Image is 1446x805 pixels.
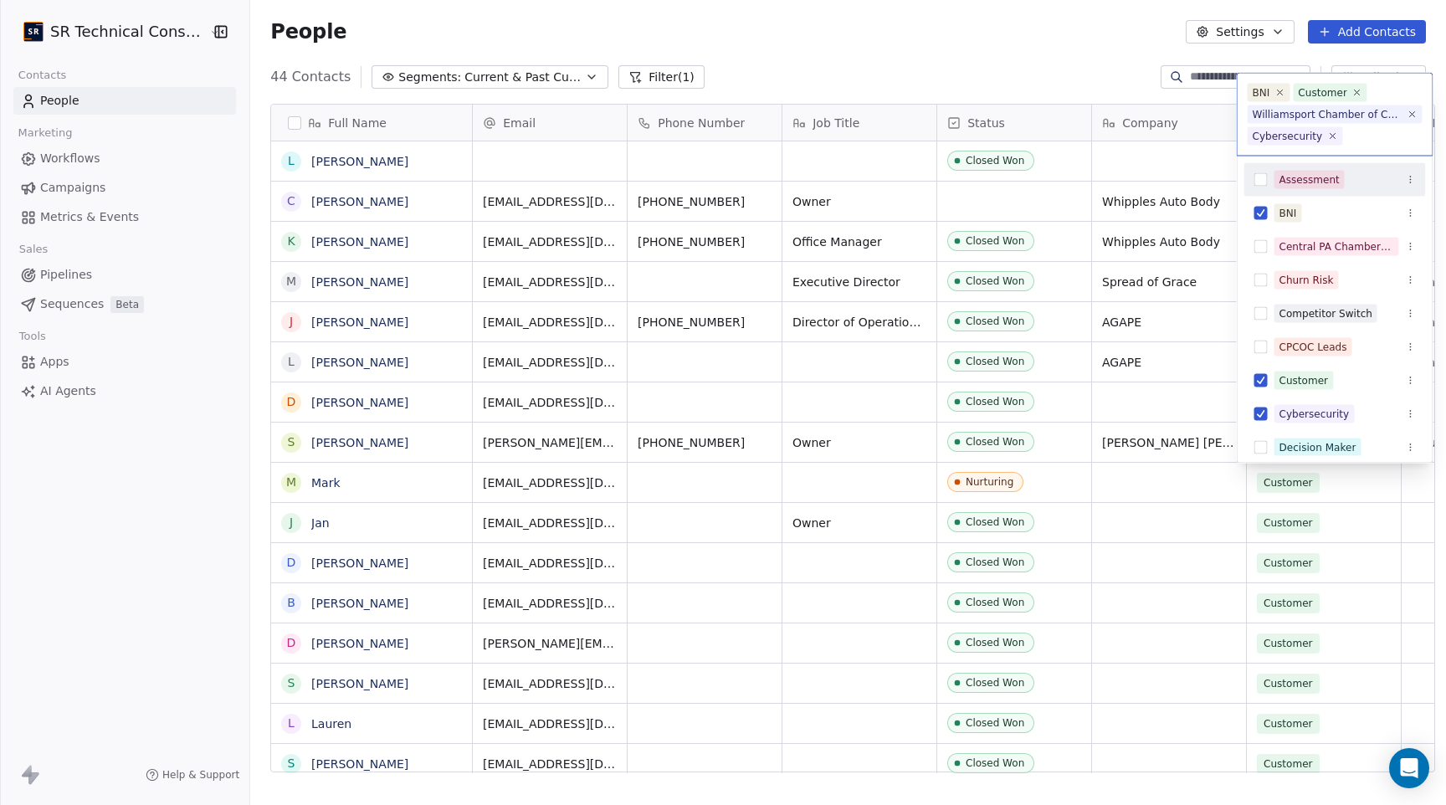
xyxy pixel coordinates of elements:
[1279,206,1297,221] div: BNI
[1253,107,1402,122] div: Williamsport Chamber of Commerce
[1279,239,1394,254] div: Central PA Chamber of Commerce
[1279,306,1372,321] div: Competitor Switch
[1253,85,1270,100] div: BNI
[1298,85,1347,100] div: Customer
[1279,273,1334,288] div: Churn Risk
[1244,163,1426,799] div: Suggestions
[1279,373,1329,388] div: Customer
[1279,407,1350,422] div: Cybersecurity
[1279,172,1340,187] div: Assessment
[1279,340,1347,355] div: CPCOC Leads
[1279,440,1356,455] div: Decision Maker
[1253,129,1323,144] div: Cybersecurity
